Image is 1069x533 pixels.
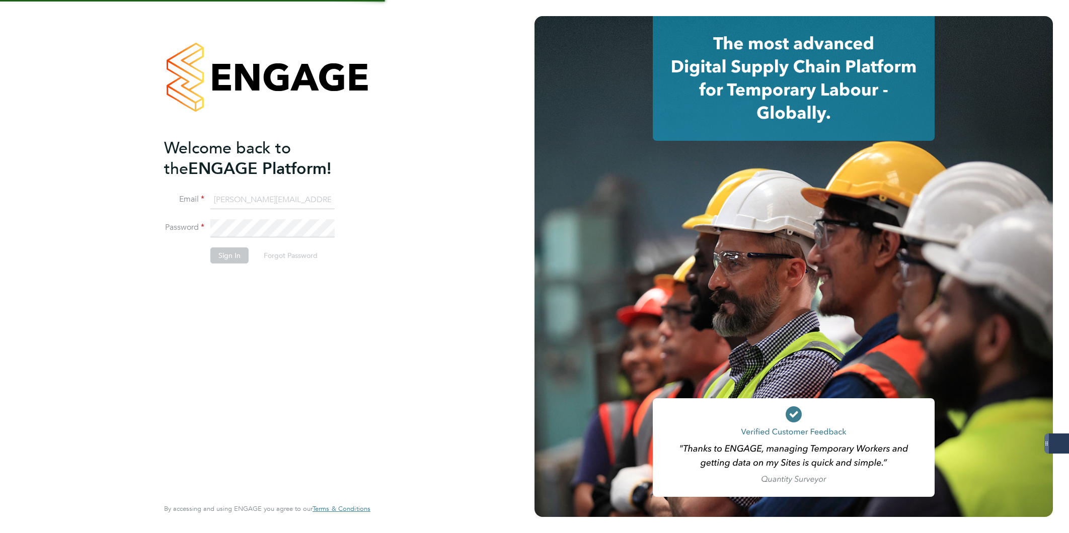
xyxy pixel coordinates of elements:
[256,247,326,263] button: Forgot Password
[164,504,370,513] span: By accessing and using ENGAGE you agree to our
[164,222,204,233] label: Password
[210,247,249,263] button: Sign In
[164,138,360,179] h2: ENGAGE Platform!
[164,138,291,179] span: Welcome back to the
[164,194,204,205] label: Email
[210,191,335,209] input: Enter your work email...
[313,505,370,513] a: Terms & Conditions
